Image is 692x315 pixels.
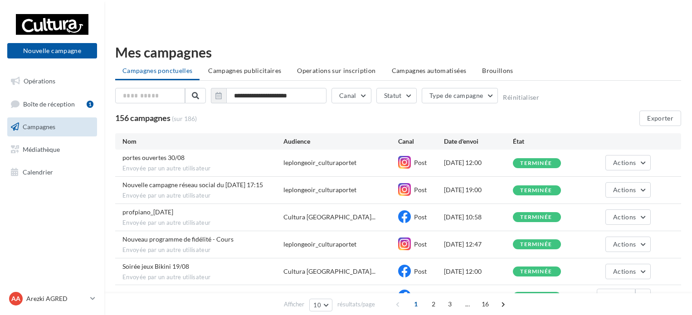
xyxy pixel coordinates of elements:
[208,67,281,74] span: Campagnes publicitaires
[444,137,513,146] div: Date d'envoi
[605,182,651,198] button: Actions
[605,209,651,225] button: Actions
[283,213,375,222] span: Cultura [GEOGRAPHIC_DATA]...
[478,297,493,311] span: 16
[283,267,375,276] span: Cultura [GEOGRAPHIC_DATA]...
[414,186,427,194] span: Post
[5,117,99,136] a: Campagnes
[460,297,475,311] span: ...
[392,67,467,74] span: Campagnes automatisées
[597,289,635,304] button: Booster
[331,88,371,103] button: Canal
[414,292,427,300] span: Post
[122,291,173,299] span: Sortie édito 14/08
[284,300,304,309] span: Afficher
[503,94,539,101] button: Réinitialiser
[23,123,55,131] span: Campagnes
[520,160,552,166] div: terminée
[605,237,651,252] button: Actions
[122,262,189,270] span: Soirée jeux Bikini 19/08
[613,159,636,166] span: Actions
[309,299,332,311] button: 10
[613,186,636,194] span: Actions
[283,158,356,167] div: leplongeoir_culturaportet
[5,163,99,182] a: Calendrier
[23,168,53,175] span: Calendrier
[122,246,283,254] span: Envoyée par un autre utilisateur
[398,137,444,146] div: Canal
[283,137,398,146] div: Audience
[122,192,283,200] span: Envoyée par un autre utilisateur
[409,297,423,311] span: 1
[444,240,513,249] div: [DATE] 12:47
[414,267,427,275] span: Post
[122,273,283,281] span: Envoyée par un autre utilisateur
[26,294,87,303] p: Arezki AGRED
[297,67,375,74] span: Operations sur inscription
[283,240,356,249] div: leplongeoir_culturaportet
[122,208,173,216] span: profpiano_20/08/25
[5,140,99,159] a: Médiathèque
[639,111,681,126] button: Exporter
[444,267,513,276] div: [DATE] 12:00
[520,188,552,194] div: terminée
[444,185,513,194] div: [DATE] 19:00
[443,297,457,311] span: 3
[313,301,321,309] span: 10
[122,219,283,227] span: Envoyée par un autre utilisateur
[122,137,283,146] div: Nom
[122,235,234,243] span: Nouveau programme de fidélité - Cours
[422,88,498,103] button: Type de campagne
[613,267,636,275] span: Actions
[414,159,427,166] span: Post
[444,292,513,301] div: [DATE] 12:00
[426,297,441,311] span: 2
[24,77,55,85] span: Opérations
[7,43,97,58] button: Nouvelle campagne
[520,214,552,220] div: terminée
[172,114,197,123] span: (sur 186)
[5,94,99,114] a: Boîte de réception1
[337,300,375,309] span: résultats/page
[7,290,97,307] a: AA Arezki AGRED
[122,181,263,189] span: Nouvelle campagne réseau social du 21-08-2025 17:15
[23,100,75,107] span: Boîte de réception
[414,213,427,221] span: Post
[613,240,636,248] span: Actions
[444,213,513,222] div: [DATE] 10:58
[661,284,683,306] iframe: Intercom live chat
[376,88,417,103] button: Statut
[122,165,283,173] span: Envoyée par un autre utilisateur
[482,67,513,74] span: Brouillons
[613,213,636,221] span: Actions
[283,292,375,301] span: Cultura [GEOGRAPHIC_DATA]...
[513,137,582,146] div: État
[115,113,171,123] span: 156 campagnes
[520,242,552,247] div: terminée
[414,240,427,248] span: Post
[122,154,185,161] span: portes ouvertes 30/08
[5,72,99,91] a: Opérations
[520,269,552,275] div: terminée
[444,158,513,167] div: [DATE] 12:00
[87,101,93,108] div: 1
[605,155,651,170] button: Actions
[605,264,651,279] button: Actions
[11,294,20,303] span: AA
[283,185,356,194] div: leplongeoir_culturaportet
[115,45,681,59] div: Mes campagnes
[23,145,60,153] span: Médiathèque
